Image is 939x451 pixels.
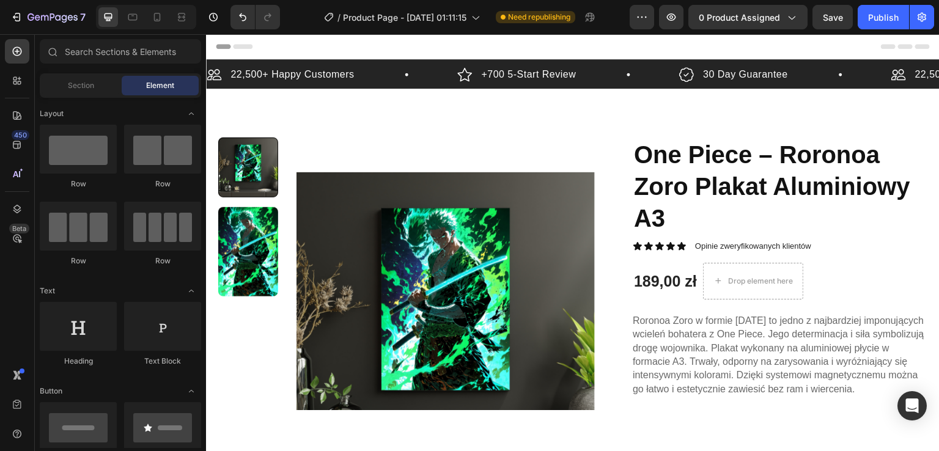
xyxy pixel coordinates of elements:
button: 0 product assigned [688,5,808,29]
p: Opinie zweryfikowanych klientów [489,207,605,218]
span: Need republishing [508,12,570,23]
div: Rich Text Editor. Editing area: main [488,206,606,219]
div: 450 [12,130,29,140]
div: Beta [9,224,29,233]
span: 0 product assigned [699,11,780,24]
div: Publish [868,11,899,24]
div: Heading [40,356,117,367]
span: Toggle open [182,104,201,123]
iframe: Design area [206,34,939,409]
span: Layout [40,108,64,119]
div: Row [40,255,117,266]
span: Text [40,285,55,296]
p: 22,500+ Happy Customers [709,33,833,48]
div: Drop element here [522,242,587,252]
input: Search Sections & Elements [40,39,201,64]
button: Save [812,5,853,29]
div: Row [124,255,201,266]
div: Row [40,178,117,189]
div: Row [124,178,201,189]
span: Section [68,80,94,91]
span: Save [823,12,843,23]
button: 7 [5,5,91,29]
h1: One Piece – Roronoa Zoro Plakat Aluminiowy A3 [427,103,721,201]
span: Product Page - [DATE] 01:11:15 [343,11,466,24]
span: Toggle open [182,381,201,401]
div: Text Block [124,356,201,367]
div: Open Intercom Messenger [897,391,927,420]
span: Toggle open [182,281,201,301]
div: Undo/Redo [230,5,280,29]
div: 189,00 zł [427,236,492,258]
span: / [337,11,341,24]
span: Button [40,386,62,397]
span: Element [146,80,174,91]
p: 7 [80,10,86,24]
span: Roronoa Zoro w formie [DATE] to jedno z najbardziej imponujących wcieleń bohatera z One Piece. Je... [427,281,718,360]
button: Publish [858,5,909,29]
